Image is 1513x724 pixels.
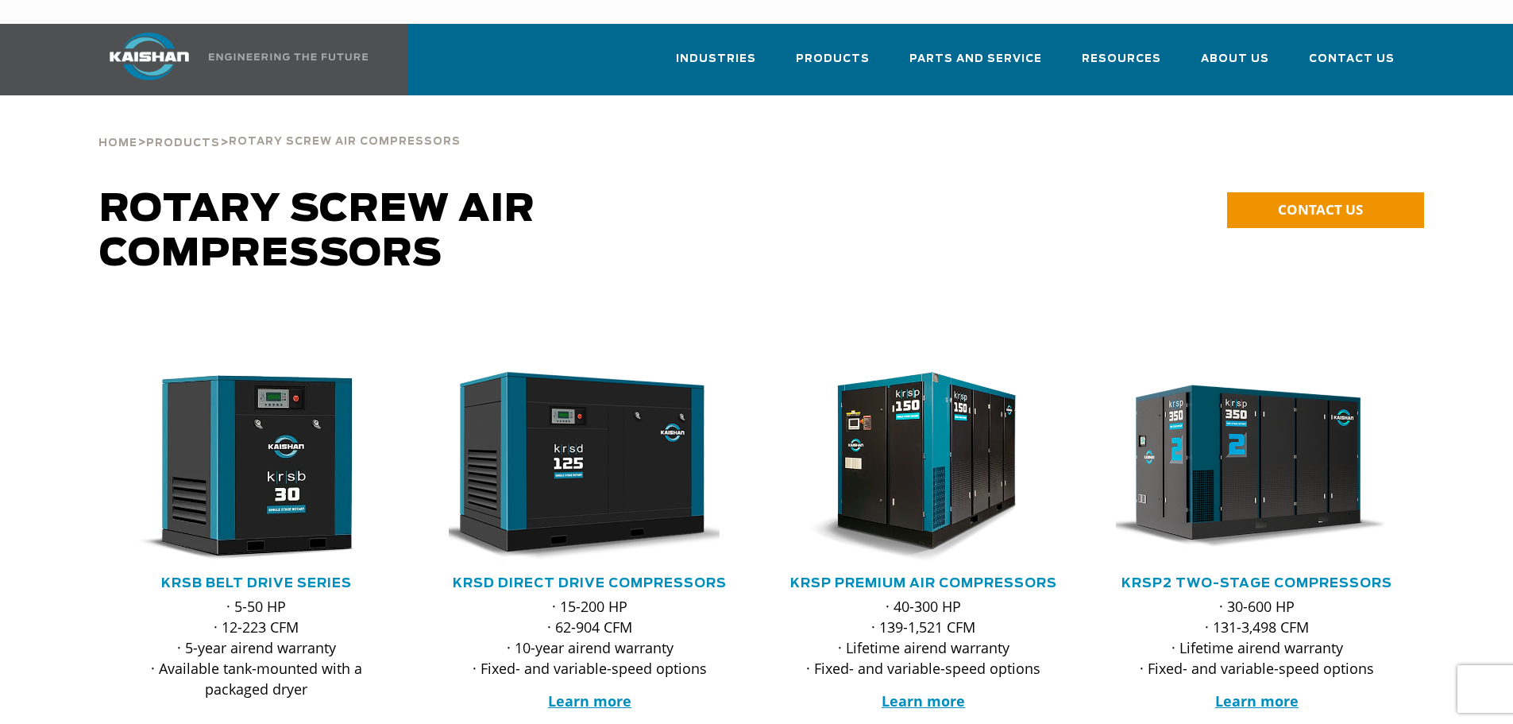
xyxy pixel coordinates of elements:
img: krsb30 [103,372,386,563]
img: kaishan logo [90,33,209,80]
img: krsp350 [1104,372,1387,563]
span: Resources [1082,50,1161,68]
img: Engineering the future [209,53,368,60]
div: krsb30 [115,372,398,563]
a: About Us [1201,38,1269,92]
a: Learn more [548,691,631,710]
span: Home [98,138,137,149]
span: CONTACT US [1278,200,1363,219]
a: Products [146,135,220,149]
span: Products [796,50,870,68]
a: CONTACT US [1227,192,1424,228]
p: · 15-200 HP · 62-904 CFM · 10-year airend warranty · Fixed- and variable-speed options [449,596,731,679]
span: Industries [676,50,756,68]
span: Contact Us [1309,50,1395,68]
div: krsp350 [1116,372,1399,563]
a: Kaishan USA [90,24,371,95]
p: · 30-600 HP · 131-3,498 CFM · Lifetime airend warranty · Fixed- and variable-speed options [1116,596,1399,679]
img: krsp150 [770,372,1053,563]
img: krsd125 [437,372,720,563]
div: > > [98,95,461,156]
a: Learn more [1215,691,1299,710]
span: About Us [1201,50,1269,68]
p: · 40-300 HP · 139-1,521 CFM · Lifetime airend warranty · Fixed- and variable-speed options [782,596,1065,679]
span: Rotary Screw Air Compressors [99,191,535,273]
div: krsd125 [449,372,731,563]
a: KRSP2 Two-Stage Compressors [1121,577,1392,590]
a: Parts and Service [909,38,1042,92]
span: Rotary Screw Air Compressors [229,137,461,147]
a: Learn more [882,691,965,710]
a: Industries [676,38,756,92]
a: Resources [1082,38,1161,92]
a: Contact Us [1309,38,1395,92]
a: KRSP Premium Air Compressors [790,577,1057,590]
span: Products [146,138,220,149]
a: Home [98,135,137,149]
a: KRSD Direct Drive Compressors [453,577,727,590]
div: krsp150 [782,372,1065,563]
a: Products [796,38,870,92]
a: KRSB Belt Drive Series [161,577,352,590]
span: Parts and Service [909,50,1042,68]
